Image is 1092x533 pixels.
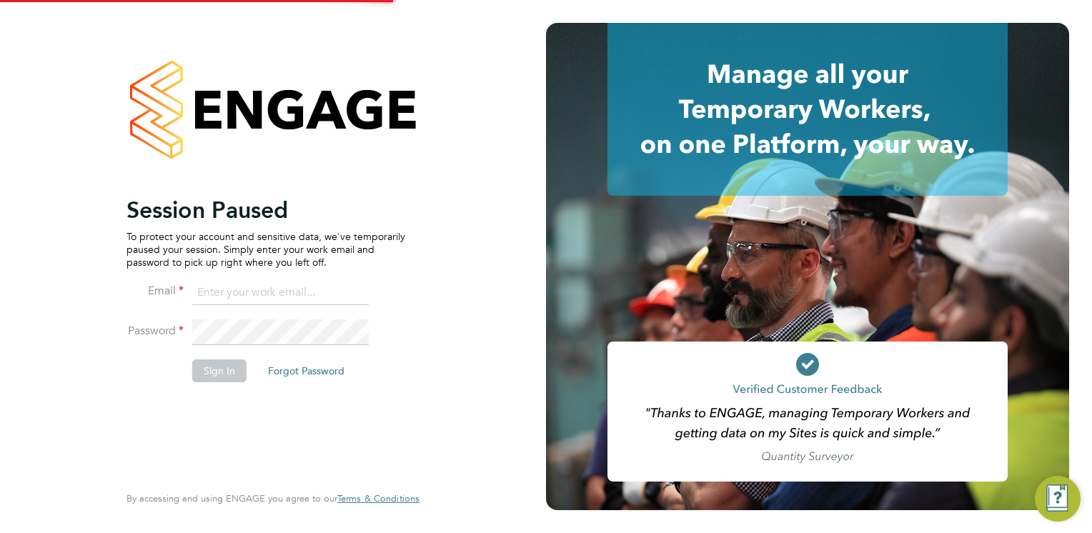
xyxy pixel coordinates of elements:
[337,493,420,504] a: Terms & Conditions
[126,196,405,224] h2: Session Paused
[126,230,405,269] p: To protect your account and sensitive data, we've temporarily paused your session. Simply enter y...
[126,492,420,504] span: By accessing and using ENGAGE you agree to our
[126,324,184,339] label: Password
[337,492,420,504] span: Terms & Conditions
[126,284,184,299] label: Email
[192,280,369,306] input: Enter your work email...
[1035,476,1081,522] button: Engage Resource Center
[257,359,356,382] button: Forgot Password
[192,359,247,382] button: Sign In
